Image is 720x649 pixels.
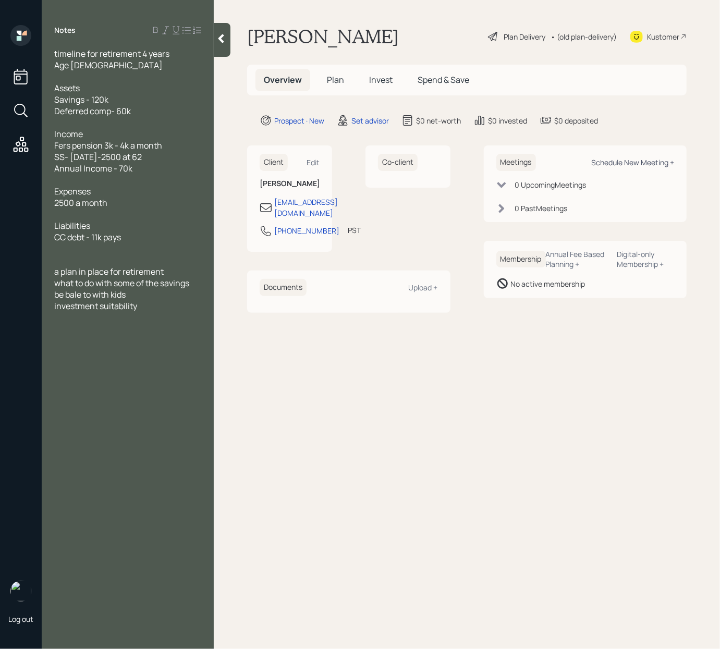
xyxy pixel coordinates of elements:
[54,289,126,300] span: be bale to with kids
[264,74,302,85] span: Overview
[54,266,164,277] span: a plan in place for retirement
[247,25,399,48] h1: [PERSON_NAME]
[54,300,137,312] span: investment suitability
[551,31,617,42] div: • (old plan-delivery)
[515,179,587,190] div: 0 Upcoming Meeting s
[504,31,545,42] div: Plan Delivery
[554,115,598,126] div: $0 deposited
[54,25,76,35] label: Notes
[10,581,31,602] img: retirable_logo.png
[617,249,674,269] div: Digital-only Membership +
[54,186,91,197] span: Expenses
[348,225,361,236] div: PST
[369,74,393,85] span: Invest
[488,115,527,126] div: $0 invested
[54,128,83,140] span: Income
[54,220,90,231] span: Liabilities
[274,197,338,218] div: [EMAIL_ADDRESS][DOMAIN_NAME]
[496,251,546,268] h6: Membership
[511,278,585,289] div: No active membership
[416,115,461,126] div: $0 net-worth
[54,231,121,243] span: CC debt - 11k pays
[54,277,189,289] span: what to do with some of the savings
[515,203,568,214] div: 0 Past Meeting s
[54,151,142,163] span: SS- [DATE]-2500 at 62
[378,154,418,171] h6: Co-client
[647,31,679,42] div: Kustomer
[54,59,163,71] span: Age [DEMOGRAPHIC_DATA]
[307,157,320,167] div: Edit
[409,283,438,292] div: Upload +
[54,105,131,117] span: Deferred comp- 60k
[260,154,288,171] h6: Client
[54,48,169,59] span: timeline for retirement 4 years
[8,614,33,624] div: Log out
[591,157,674,167] div: Schedule New Meeting +
[274,225,339,236] div: [PHONE_NUMBER]
[327,74,344,85] span: Plan
[496,154,536,171] h6: Meetings
[54,82,80,94] span: Assets
[260,279,307,296] h6: Documents
[54,197,107,209] span: 2500 a month
[54,140,162,151] span: Fers pension 3k - 4k a month
[418,74,469,85] span: Spend & Save
[54,163,132,174] span: Annual Income - 70k
[546,249,609,269] div: Annual Fee Based Planning +
[260,179,320,188] h6: [PERSON_NAME]
[54,94,108,105] span: Savings - 120k
[351,115,389,126] div: Set advisor
[274,115,324,126] div: Prospect · New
